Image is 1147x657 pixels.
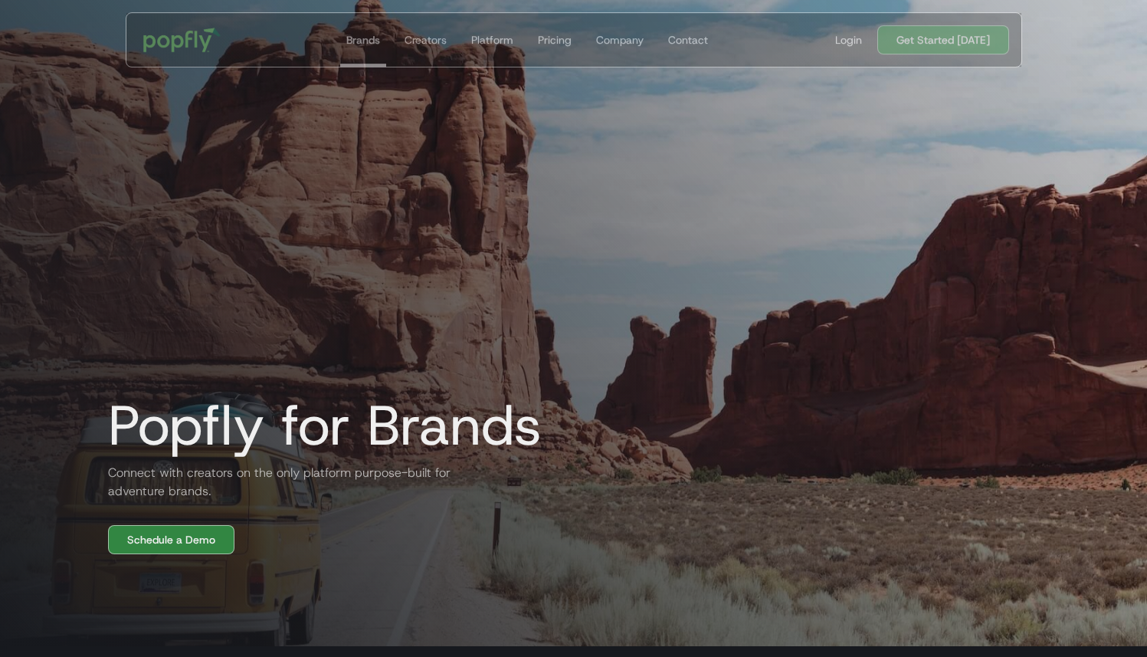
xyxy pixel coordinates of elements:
[661,13,713,67] a: Contact
[398,13,452,67] a: Creators
[346,32,379,48] div: Brands
[133,17,231,63] a: home
[537,32,571,48] div: Pricing
[589,13,649,67] a: Company
[464,13,519,67] a: Platform
[877,25,1009,54] a: Get Started [DATE]
[835,32,862,48] div: Login
[531,13,577,67] a: Pricing
[829,32,868,48] a: Login
[404,32,446,48] div: Creators
[96,464,464,501] h2: Connect with creators on the only platform purpose-built for adventure brands.
[667,32,707,48] div: Contact
[108,525,234,554] a: Schedule a Demo
[595,32,643,48] div: Company
[96,395,542,456] h1: Popfly for Brands
[339,13,385,67] a: Brands
[470,32,513,48] div: Platform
